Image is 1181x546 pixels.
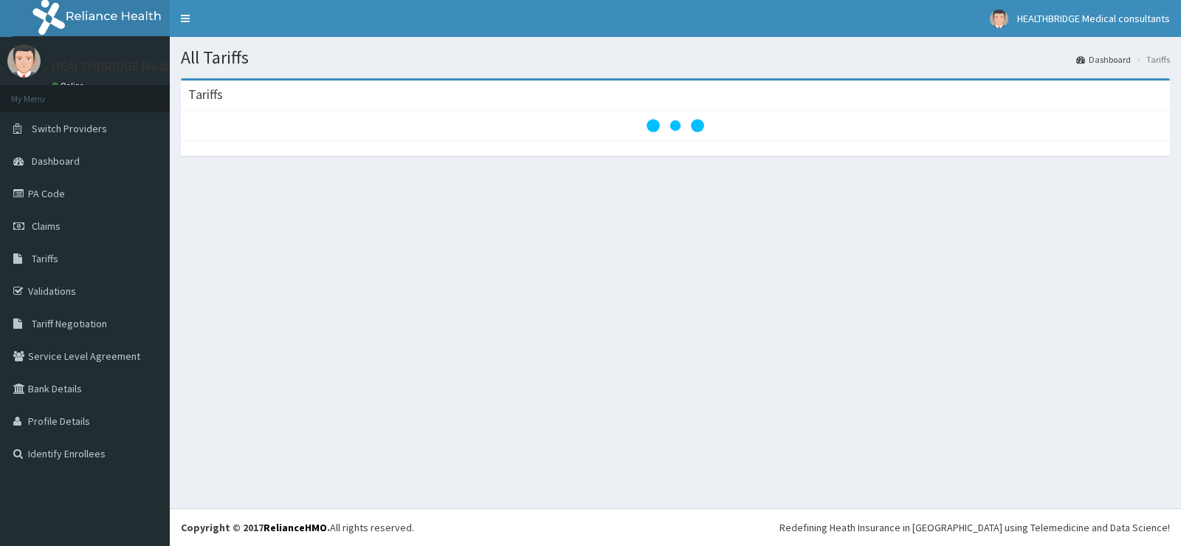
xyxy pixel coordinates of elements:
[181,48,1170,67] h1: All Tariffs
[32,122,107,135] span: Switch Providers
[646,96,705,155] svg: audio-loading
[32,252,58,265] span: Tariffs
[170,508,1181,546] footer: All rights reserved.
[32,317,107,330] span: Tariff Negotiation
[1132,53,1170,66] li: Tariffs
[779,520,1170,535] div: Redefining Heath Insurance in [GEOGRAPHIC_DATA] using Telemedicine and Data Science!
[52,60,258,73] p: HEALTHBRIDGE Medical consultants
[990,10,1008,28] img: User Image
[181,521,330,534] strong: Copyright © 2017 .
[32,219,61,233] span: Claims
[32,154,80,168] span: Dashboard
[1017,12,1170,25] span: HEALTHBRIDGE Medical consultants
[264,521,327,534] a: RelianceHMO
[1076,53,1131,66] a: Dashboard
[188,88,223,101] h3: Tariffs
[52,81,87,91] a: Online
[7,44,41,78] img: User Image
